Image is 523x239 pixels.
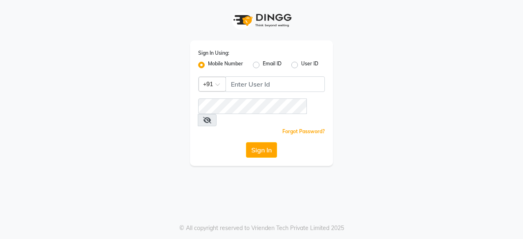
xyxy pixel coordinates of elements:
input: Username [198,98,307,114]
label: Mobile Number [208,60,243,70]
label: Sign In Using: [198,49,229,57]
a: Forgot Password? [282,128,325,134]
button: Sign In [246,142,277,158]
input: Username [226,76,325,92]
label: Email ID [263,60,282,70]
img: logo1.svg [229,8,294,32]
label: User ID [301,60,318,70]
